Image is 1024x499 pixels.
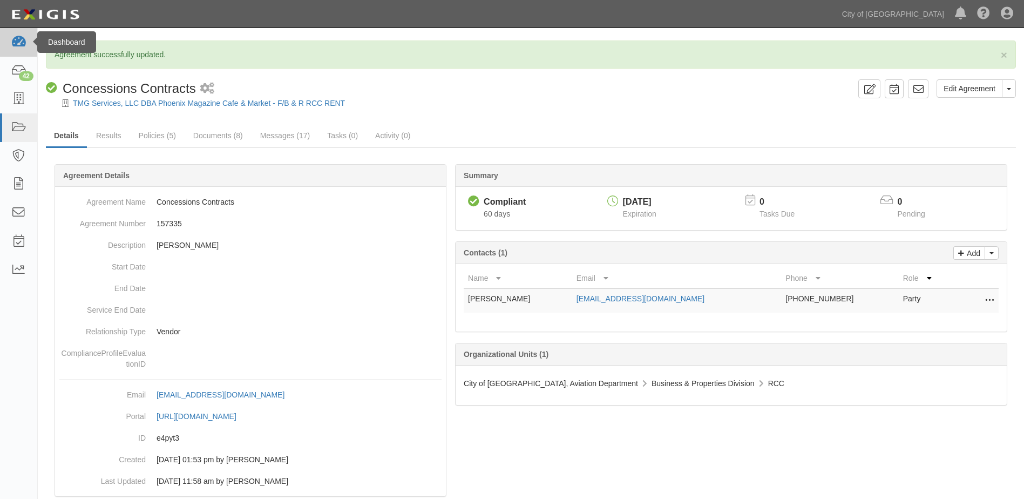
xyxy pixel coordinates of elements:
[59,384,146,400] dt: Email
[899,288,955,313] td: Party
[55,49,1007,60] p: Agreement successfully updated.
[781,268,898,288] th: Phone
[464,248,507,257] b: Contacts (1)
[484,210,510,218] span: Since 07/11/2025
[59,191,442,213] dd: Concessions Contracts
[200,83,214,95] i: 1 scheduled workflow
[977,8,990,21] i: Help Center - Complianz
[759,196,808,208] p: 0
[464,288,572,313] td: [PERSON_NAME]
[464,268,572,288] th: Name
[59,299,146,315] dt: Service End Date
[484,196,526,208] div: Compliant
[63,171,130,180] b: Agreement Details
[768,379,784,388] span: RCC
[59,427,442,449] dd: e4pyt3
[19,71,33,81] div: 42
[59,406,146,422] dt: Portal
[59,342,146,369] dt: ComplianceProfileEvaluationID
[157,389,284,400] div: [EMAIL_ADDRESS][DOMAIN_NAME]
[781,288,898,313] td: [PHONE_NUMBER]
[59,449,146,465] dt: Created
[8,5,83,24] img: logo-5460c22ac91f19d4615b14bd174203de0afe785f0fc80cf4dbbc73dc1793850b.png
[623,196,656,208] div: [DATE]
[59,321,146,337] dt: Relationship Type
[464,379,638,388] span: City of [GEOGRAPHIC_DATA], Aviation Department
[623,210,656,218] span: Expiration
[63,81,196,96] span: Concessions Contracts
[572,268,782,288] th: Email
[46,83,57,94] i: Compliant
[59,278,146,294] dt: End Date
[652,379,755,388] span: Business & Properties Division
[59,321,442,342] dd: Vendor
[59,449,442,470] dd: [DATE] 01:53 pm by [PERSON_NAME]
[577,294,704,303] a: [EMAIL_ADDRESS][DOMAIN_NAME]
[185,125,251,146] a: Documents (8)
[464,350,548,359] b: Organizational Units (1)
[88,125,130,146] a: Results
[46,79,196,98] div: Concessions Contracts
[898,210,925,218] span: Pending
[37,31,96,53] div: Dashboard
[59,191,146,207] dt: Agreement Name
[468,196,479,207] i: Compliant
[59,256,146,272] dt: Start Date
[59,234,146,251] dt: Description
[59,427,146,443] dt: ID
[157,240,442,251] p: [PERSON_NAME]
[157,390,296,399] a: [EMAIL_ADDRESS][DOMAIN_NAME]
[964,247,980,259] p: Add
[59,213,442,234] dd: 157335
[73,99,345,107] a: TMG Services, LLC DBA Phoenix Magazine Cafe & Market - F/B & R RCC RENT
[59,470,146,487] dt: Last Updated
[319,125,366,146] a: Tasks (0)
[59,470,442,492] dd: [DATE] 11:58 am by [PERSON_NAME]
[1001,49,1007,61] span: ×
[937,79,1002,98] a: Edit Agreement
[898,196,939,208] p: 0
[1001,49,1007,60] button: Close
[953,246,985,260] a: Add
[837,3,950,25] a: City of [GEOGRAPHIC_DATA]
[759,210,795,218] span: Tasks Due
[367,125,418,146] a: Activity (0)
[46,125,87,148] a: Details
[464,171,498,180] b: Summary
[899,268,955,288] th: Role
[157,412,248,421] a: [URL][DOMAIN_NAME]
[59,213,146,229] dt: Agreement Number
[131,125,184,146] a: Policies (5)
[252,125,318,146] a: Messages (17)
